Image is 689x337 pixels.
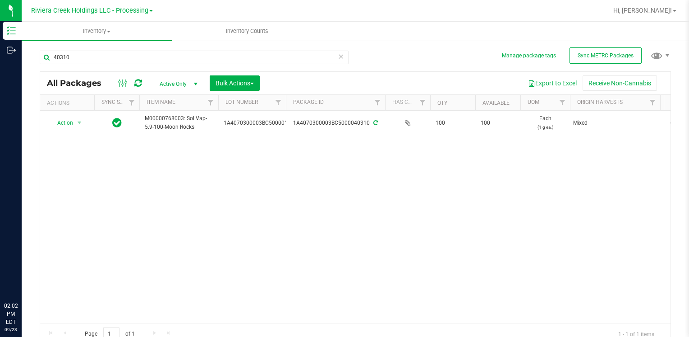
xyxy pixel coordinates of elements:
span: 100 [436,119,470,127]
a: Qty [437,100,447,106]
input: Search Package ID, Item Name, SKU, Lot or Part Number... [40,51,349,64]
a: Available [482,100,510,106]
a: Filter [271,95,286,110]
a: Filter [203,95,218,110]
a: UOM [528,99,539,105]
span: Clear [338,51,344,62]
span: Inventory Counts [214,27,280,35]
p: 09/23 [4,326,18,333]
button: Export to Excel [522,75,583,91]
a: Origin Harvests [577,99,623,105]
span: Action [49,117,73,129]
inline-svg: Inventory [7,26,16,35]
span: Each [526,114,565,131]
button: Sync METRC Packages [570,47,642,64]
a: Filter [370,95,385,110]
span: Sync from Compliance System [372,120,378,126]
span: Inventory [22,27,172,35]
a: Filter [555,95,570,110]
span: M00000768003: Sol Vap-5.9-100-Moon Rocks [145,114,213,131]
a: Inventory Counts [172,22,322,41]
div: 1A4070300003BC5000040310 [285,119,386,127]
a: Filter [415,95,430,110]
span: All Packages [47,78,110,88]
a: Filter [124,95,139,110]
button: Receive Non-Cannabis [583,75,657,91]
a: Inventory [22,22,172,41]
span: Sync METRC Packages [578,52,634,59]
th: Has COA [385,95,430,111]
div: Actions [47,100,91,106]
a: Package ID [293,99,324,105]
a: Lot Number [225,99,258,105]
div: Value 1: Mixed [573,119,657,127]
span: Riviera Creek Holdings LLC - Processing [31,7,148,14]
button: Manage package tags [502,52,556,60]
button: Bulk Actions [210,75,260,91]
span: select [74,117,85,129]
span: 100 [481,119,515,127]
span: Hi, [PERSON_NAME]! [613,7,672,14]
a: Filter [645,95,660,110]
a: Sync Status [101,99,136,105]
span: 1A4070300003BC5000015965 [224,119,300,127]
span: Bulk Actions [216,80,254,87]
span: In Sync [112,117,122,129]
p: (1 g ea.) [526,123,565,131]
p: 02:02 PM EDT [4,302,18,326]
inline-svg: Outbound [7,46,16,55]
a: Item Name [147,99,175,105]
